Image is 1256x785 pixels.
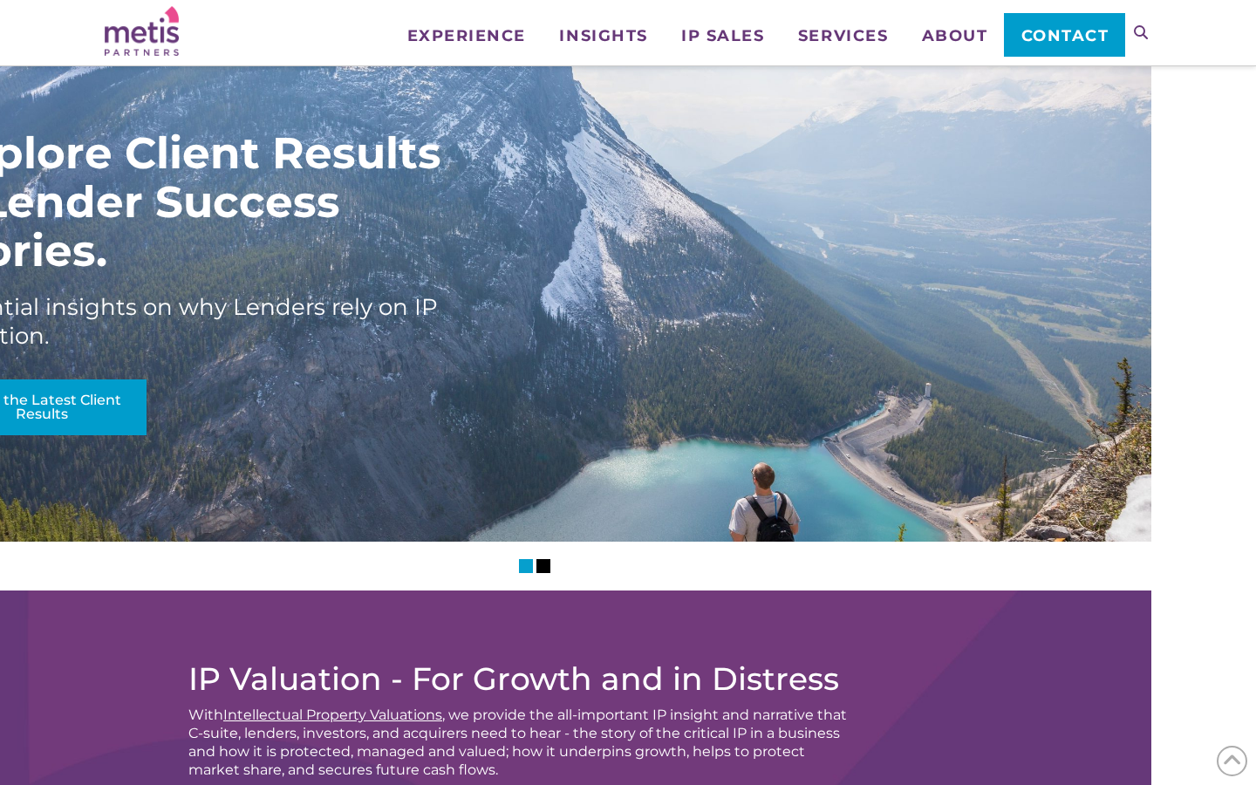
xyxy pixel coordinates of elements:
a: Contact [1004,13,1125,57]
span: About [922,28,988,44]
h2: IP Valuation - For Growth and in Distress [188,660,858,697]
span: Contact [1021,28,1109,44]
img: Metis Partners [105,6,179,56]
span: Back to Top [1217,746,1247,776]
li: Slider Page 2 [536,559,550,573]
div: With , we provide the all-important IP insight and narrative that C-suite, lenders, investors, an... [188,706,858,779]
span: Insights [559,28,647,44]
span: IP Sales [681,28,764,44]
span: Services [798,28,888,44]
span: Experience [407,28,526,44]
li: Slider Page 1 [519,559,533,573]
a: Intellectual Property Valuations [223,706,442,723]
